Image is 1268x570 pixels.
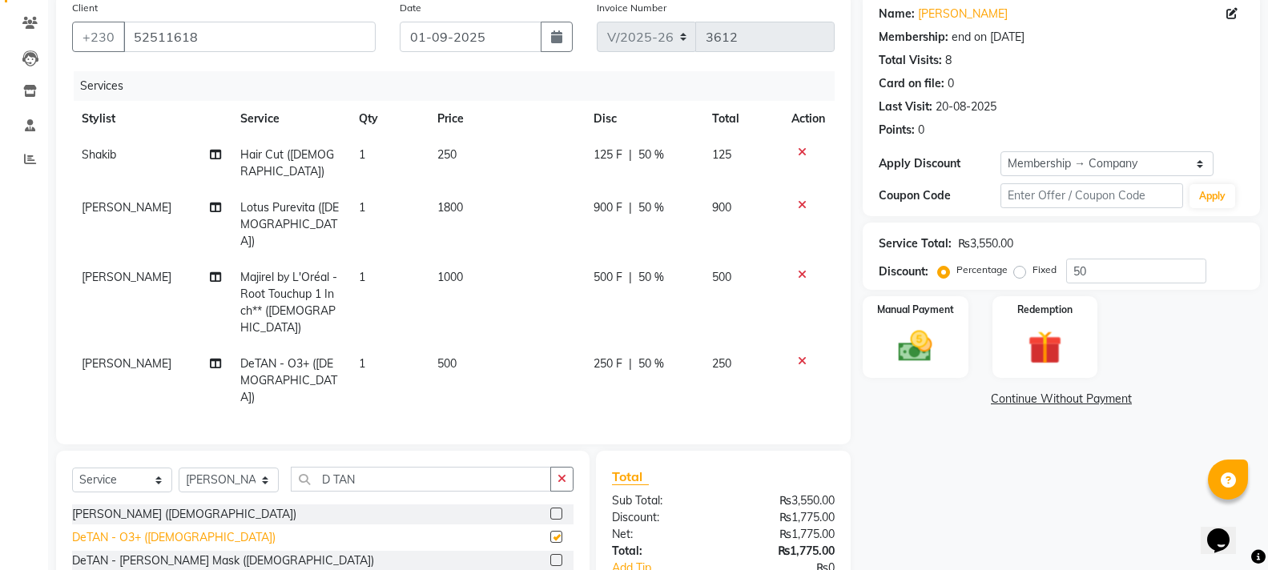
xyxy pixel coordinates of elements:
[879,155,1000,172] div: Apply Discount
[240,356,337,404] span: DeTAN - O3+ ([DEMOGRAPHIC_DATA])
[712,200,731,215] span: 900
[879,122,915,138] div: Points:
[72,506,296,523] div: [PERSON_NAME] ([DEMOGRAPHIC_DATA])
[594,147,622,163] span: 125 F
[948,75,954,92] div: 0
[359,200,365,215] span: 1
[712,147,731,162] span: 125
[72,22,125,52] button: +230
[712,270,731,284] span: 500
[437,356,457,371] span: 500
[879,235,952,252] div: Service Total:
[240,270,337,335] span: Majirel by L'Oréal - Root Touchup 1 Inch** ([DEMOGRAPHIC_DATA])
[291,467,551,492] input: Search or Scan
[437,270,463,284] span: 1000
[72,1,98,15] label: Client
[1033,263,1057,277] label: Fixed
[918,122,924,138] div: 0
[638,355,664,372] span: 50 %
[629,147,632,163] span: |
[240,200,339,248] span: Lotus Purevita ([DEMOGRAPHIC_DATA])
[428,101,584,137] th: Price
[723,526,847,543] div: ₨1,775.00
[359,356,365,371] span: 1
[1201,506,1252,554] iframe: chat widget
[712,356,731,371] span: 250
[723,543,847,560] div: ₨1,775.00
[879,6,915,22] div: Name:
[597,1,666,15] label: Invoice Number
[600,526,723,543] div: Net:
[600,509,723,526] div: Discount:
[584,101,702,137] th: Disc
[82,270,171,284] span: [PERSON_NAME]
[723,509,847,526] div: ₨1,775.00
[123,22,376,52] input: Search by Name/Mobile/Email/Code
[879,52,942,69] div: Total Visits:
[879,98,932,115] div: Last Visit:
[82,147,116,162] span: Shakib
[231,101,349,137] th: Service
[877,303,954,317] label: Manual Payment
[1000,183,1183,208] input: Enter Offer / Coupon Code
[359,270,365,284] span: 1
[866,391,1257,407] a: Continue Without Payment
[400,1,421,15] label: Date
[879,263,928,280] div: Discount:
[629,269,632,286] span: |
[879,29,948,46] div: Membership:
[594,269,622,286] span: 500 F
[956,263,1008,277] label: Percentage
[888,327,943,366] img: _cash.svg
[945,52,952,69] div: 8
[240,147,334,179] span: Hair Cut ([DEMOGRAPHIC_DATA])
[936,98,996,115] div: 20-08-2025
[879,187,1000,204] div: Coupon Code
[629,199,632,216] span: |
[437,200,463,215] span: 1800
[349,101,428,137] th: Qty
[600,492,723,509] div: Sub Total:
[638,147,664,163] span: 50 %
[638,269,664,286] span: 50 %
[72,529,276,546] div: DeTAN - O3+ ([DEMOGRAPHIC_DATA])
[82,200,171,215] span: [PERSON_NAME]
[600,543,723,560] div: Total:
[1190,184,1235,208] button: Apply
[782,101,835,137] th: Action
[594,199,622,216] span: 900 F
[918,6,1008,22] a: [PERSON_NAME]
[72,552,374,569] div: DeTAN - [PERSON_NAME] Mask ([DEMOGRAPHIC_DATA])
[594,355,622,372] span: 250 F
[702,101,782,137] th: Total
[74,71,847,101] div: Services
[958,235,1013,252] div: ₨3,550.00
[82,356,171,371] span: [PERSON_NAME]
[629,355,632,372] span: |
[1017,303,1073,317] label: Redemption
[723,492,847,509] div: ₨3,550.00
[638,199,664,216] span: 50 %
[72,101,231,137] th: Stylist
[612,468,649,485] span: Total
[1017,327,1073,368] img: _gift.svg
[437,147,457,162] span: 250
[879,75,944,92] div: Card on file:
[952,29,1024,46] div: end on [DATE]
[359,147,365,162] span: 1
